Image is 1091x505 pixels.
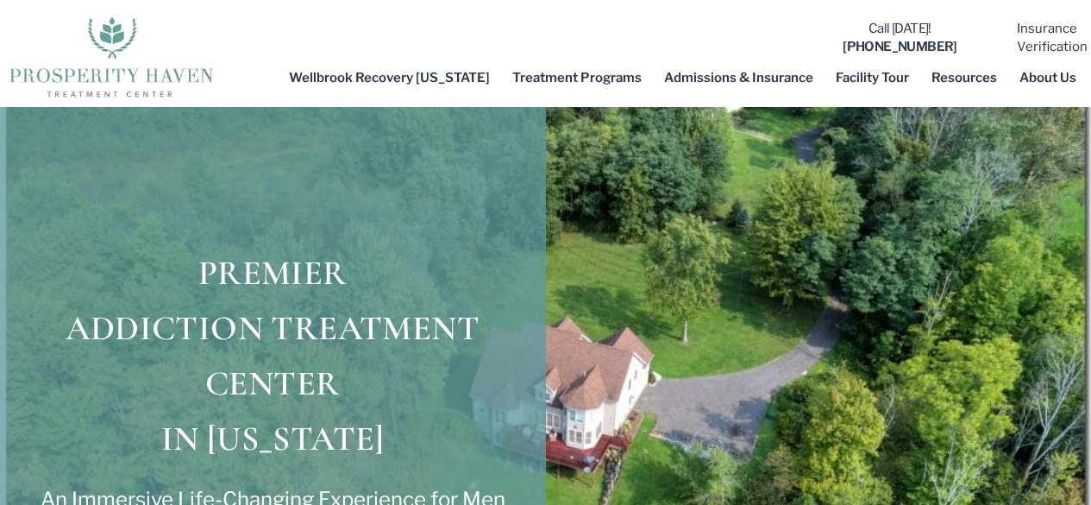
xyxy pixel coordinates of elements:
[1008,58,1088,98] a: About Us
[1017,21,1088,54] a: InsuranceVerification
[653,58,825,98] a: Admissions & Insurance
[825,58,920,98] a: Facility Tour
[9,245,537,466] h1: PREMIER ADDICTION TREATMENT CENTER IN [US_STATE]
[920,58,1008,98] a: Resources
[501,58,653,98] a: Treatment Programs
[843,39,957,54] b: [PHONE_NUMBER]
[843,21,957,54] a: Call [DATE]![PHONE_NUMBER]
[3,12,218,98] img: The logo for Prosperity Haven Addiction Recovery Center.
[278,58,501,98] a: Wellbrook Recovery [US_STATE]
